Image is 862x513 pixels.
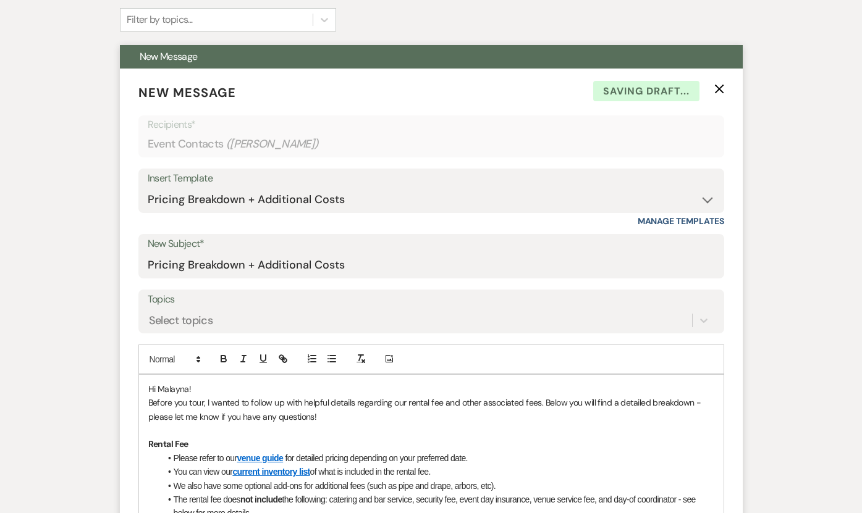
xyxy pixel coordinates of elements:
label: Topics [148,291,715,309]
span: You can view our [174,467,233,477]
strong: Rental Fee [148,438,188,449]
div: Filter by topics... [127,12,193,27]
a: venue guide [237,453,284,463]
div: Event Contacts [148,132,715,156]
p: Hi Malayna! [148,382,714,396]
label: New Subject* [148,235,715,253]
p: Recipients* [148,117,715,133]
span: New Message [138,85,236,101]
span: We also have some optional add-ons for additional fees (such as pipe and drape, arbors, etc). [174,481,496,491]
a: Manage Templates [638,215,724,227]
div: Insert Template [148,170,715,188]
li: Please refer to o [161,451,714,465]
div: Select topics [149,312,213,328]
span: Saving draft... [593,81,699,102]
a: current inventory list [232,467,310,477]
span: for detailed pricing depending on your preferred date. [285,453,467,463]
p: Before you tour, I wanted to follow up with helpful details regarding our rental fee and other as... [148,396,714,423]
span: New Message [140,50,198,63]
span: The rental fee does [174,494,240,504]
span: of what is included in the rental fee. [310,467,431,477]
strong: not include [240,494,282,504]
span: ( [PERSON_NAME] ) [226,136,319,152]
span: ur [230,453,237,463]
